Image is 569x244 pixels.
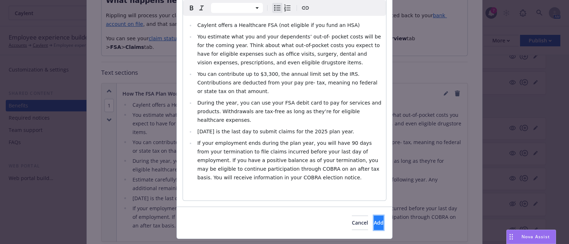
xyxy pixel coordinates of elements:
[183,14,386,201] div: editable markdown
[506,230,556,244] button: Nova Assist
[211,3,263,13] button: Block type
[197,71,379,94] span: You can contribute up to $3,300, the annual limit set by the IRS. Contributions are deducted from...
[197,129,354,134] span: [DATE] is the last day to submit claims for the 2025 plan year.
[352,216,368,230] button: Cancel
[197,3,207,13] button: Italic
[374,219,384,226] span: Add
[352,219,368,226] span: Cancel
[521,234,550,240] span: Nova Assist
[197,34,382,65] span: You estimate what you and your dependents’ out-of- pocket costs will be for the coming year. Thin...
[197,22,360,28] span: Caylent offers a Healthcare FSA (not eligible if you fund an HSA)
[374,216,384,230] button: Add
[197,100,383,123] span: During the year, you can use your FSA debit card to pay for services and products. Withdrawals ar...
[197,140,381,180] span: If your employment ends during the plan year, you will have 90 days from your termination to file...
[272,3,292,13] div: toggle group
[187,3,197,13] button: Bold
[282,3,292,13] button: Numbered list
[272,3,282,13] button: Bulleted list
[300,3,310,13] button: Create link
[507,230,516,244] div: Drag to move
